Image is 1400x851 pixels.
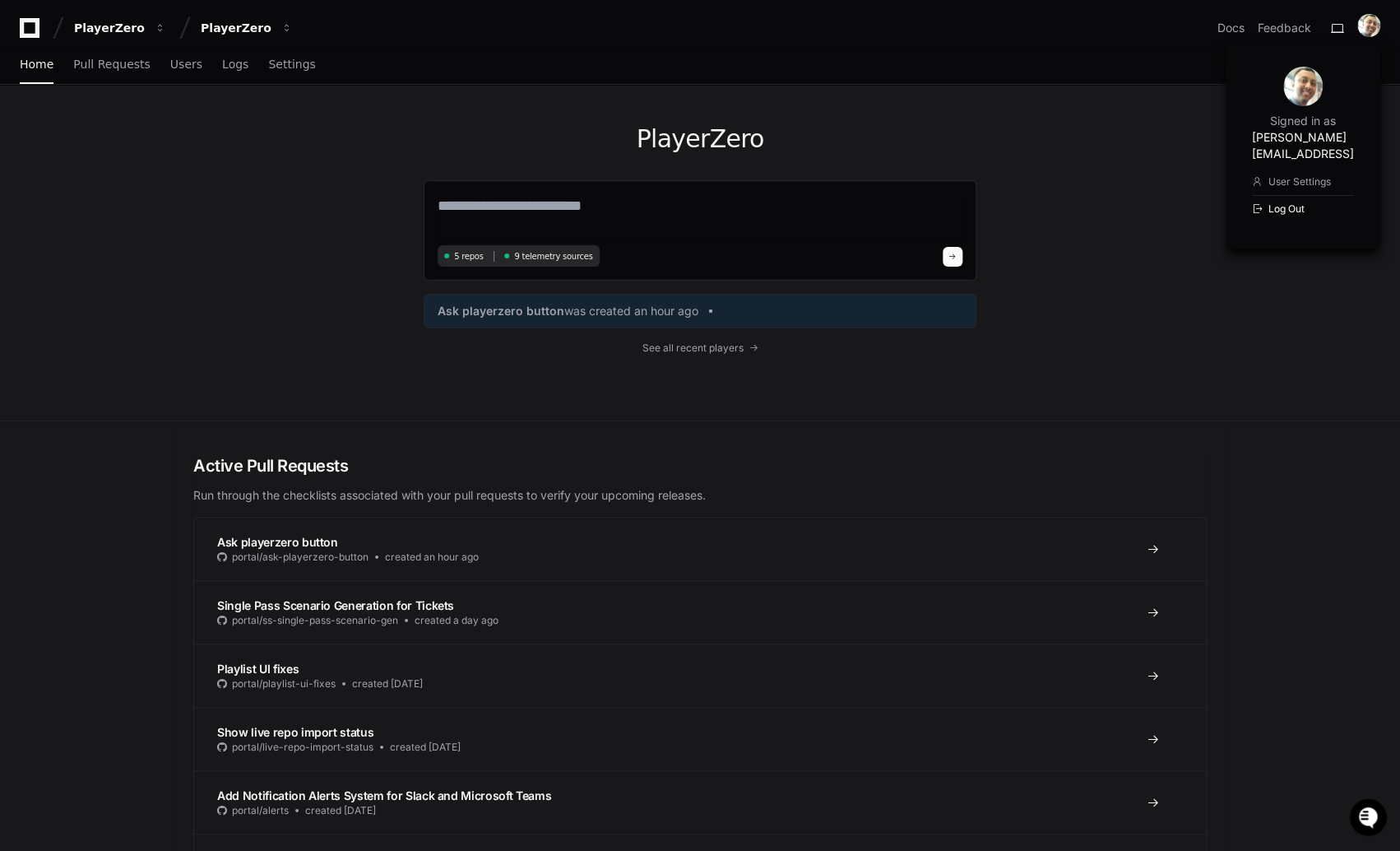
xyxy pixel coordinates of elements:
[217,535,338,549] span: Ask playerzero button
[232,614,398,627] span: portal/ss-single-pass-scenario-gen
[352,677,423,691] span: created [DATE]
[217,788,551,802] span: Add Notification Alerts System for Slack and Microsoft Teams
[194,13,299,43] button: PlayerZero
[73,59,150,69] span: Pull Requests
[232,551,369,564] span: portal/ask-playerzero-button
[1252,195,1354,222] button: Log Out
[67,13,173,43] button: PlayerZero
[194,580,1206,644] a: Single Pass Scenario Generation for Ticketsportal/ss-single-pass-scenario-gencreated a day ago
[232,741,373,754] span: portal/live-repo-import-status
[642,342,744,355] span: See all recent players
[217,598,454,612] span: Single Pass Scenario Generation for Tickets
[454,250,484,263] span: 5 repos
[232,677,336,691] span: portal/playlist-ui-fixes
[164,173,199,185] span: Pylon
[514,250,592,263] span: 9 telemetry sources
[1270,113,1336,129] p: Signed in as
[56,123,270,139] div: Start new chat
[1347,797,1392,841] iframe: Open customer support
[16,16,49,49] img: PlayerZero
[305,804,376,817] span: created [DATE]
[424,124,976,154] h1: PlayerZero
[170,59,202,69] span: Users
[194,644,1206,707] a: Playlist UI fixesportal/playlist-ui-fixescreated [DATE]
[232,804,289,817] span: portal/alerts
[116,172,199,185] a: Powered byPylon
[170,46,202,84] a: Users
[1258,20,1311,36] button: Feedback
[390,741,461,754] span: created [DATE]
[74,20,145,36] div: PlayerZero
[193,487,1207,504] p: Run through the checklists associated with your pull requests to verify your upcoming releases.
[1217,20,1245,36] a: Docs
[1252,129,1354,162] h1: [PERSON_NAME][EMAIL_ADDRESS]
[564,303,698,319] span: was created an hour ago
[1252,169,1354,195] a: User Settings
[20,46,53,84] a: Home
[194,770,1206,834] a: Add Notification Alerts System for Slack and Microsoft Teamsportal/alertscreated [DATE]
[268,46,315,84] a: Settings
[280,128,299,147] button: Start new chat
[222,59,248,69] span: Logs
[56,139,208,152] div: We're available if you need us!
[194,518,1206,580] a: Ask playerzero buttonportal/ask-playerzero-buttoncreated an hour ago
[73,46,150,84] a: Pull Requests
[16,123,46,152] img: 1736555170064-99ba0984-63c1-480f-8ee9-699278ef63ed
[217,725,373,739] span: Show live repo import status
[1283,67,1323,106] img: avatar
[194,707,1206,770] a: Show live repo import statusportal/live-repo-import-statuscreated [DATE]
[424,342,976,355] a: See all recent players
[16,66,299,92] div: Welcome
[415,614,498,627] span: created a day ago
[1357,14,1380,37] img: avatar
[193,454,1207,477] h2: Active Pull Requests
[438,303,564,319] span: Ask playerzero button
[438,303,962,319] a: Ask playerzero buttonwas created an hour ago
[385,551,479,564] span: created an hour ago
[201,20,271,36] div: PlayerZero
[222,46,248,84] a: Logs
[217,662,299,676] span: Playlist UI fixes
[20,59,53,69] span: Home
[268,59,315,69] span: Settings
